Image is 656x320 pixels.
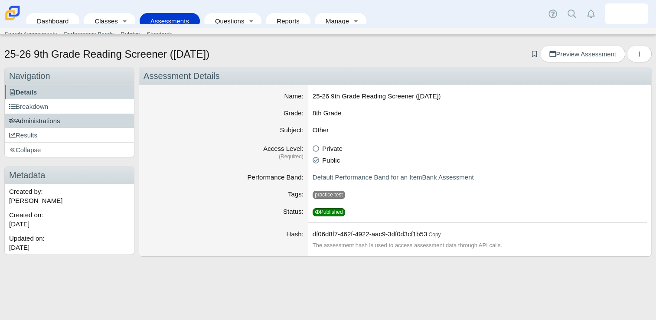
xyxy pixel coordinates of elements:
a: Results [5,128,134,142]
a: Assessments [144,13,196,29]
span: Navigation [9,71,50,81]
a: Manage [319,13,350,29]
span: Details [9,88,37,96]
a: Add bookmark [530,50,539,58]
a: Dashboard [30,13,75,29]
div: Updated on: [5,231,134,255]
label: Performance Band [247,173,303,181]
dd: 8th Grade [308,107,651,124]
label: Grade [284,109,304,117]
a: Carmen School of Science & Technology [3,16,22,23]
div: Created by: [PERSON_NAME] [5,184,134,208]
span: Published [313,208,345,216]
span: Breakdown [9,103,48,110]
span: practice test [313,191,345,199]
a: Collapse [5,143,134,157]
span: Public [322,157,340,164]
a: Performance Bands [60,28,117,41]
label: Access Level [263,145,304,152]
img: Carmen School of Science & Technology [3,4,22,22]
span: Private [322,145,343,152]
h1: 25-26 9th Grade Reading Screener ([DATE]) [4,47,209,62]
time: Jun 17, 2025 at 4:24 PM [9,220,29,228]
a: Rubrics [117,28,143,41]
a: Copy [428,232,441,238]
dd: 25-26 9th Grade Reading Screener ([DATE]) [308,85,651,107]
a: Breakdown [5,99,134,114]
a: Search Assessments [1,28,60,41]
div: The assessment hash is used to access assessment data through API calls. [313,241,647,250]
div: Assessment Details [139,67,651,85]
img: emily.thomas.CoYEw4 [620,7,633,21]
span: Preview Assessment [549,50,616,58]
a: Questions [209,13,245,29]
time: Jun 17, 2025 at 4:25 PM [9,244,29,251]
a: emily.thomas.CoYEw4 [605,3,648,24]
a: Default Performance Band for an ItemBank Assessment [313,173,474,181]
label: Tags [288,190,304,198]
a: Toggle expanded [245,13,257,29]
span: Administrations [9,117,60,124]
a: Classes [88,13,118,29]
dd: df06d8f7-462f-4922-aac9-3df0d3cf1b53 [308,223,651,256]
a: Toggle expanded [119,13,131,29]
label: Hash [287,230,304,238]
button: More options [627,46,652,62]
dfn: (Required) [144,153,304,160]
label: Status [283,208,304,215]
span: Results [9,131,37,139]
a: Toggle expanded [350,13,362,29]
label: Subject [280,126,304,134]
a: Reports [270,13,306,29]
span: Collapse [9,146,41,153]
a: Details [5,85,134,99]
a: Alerts [581,4,601,23]
h3: Metadata [5,167,134,184]
label: Name [284,92,304,100]
a: Preview Assessment [540,46,625,62]
div: Created on: [5,208,134,231]
a: Standards [143,28,176,41]
dd: Other [308,124,651,141]
a: Administrations [5,114,134,128]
